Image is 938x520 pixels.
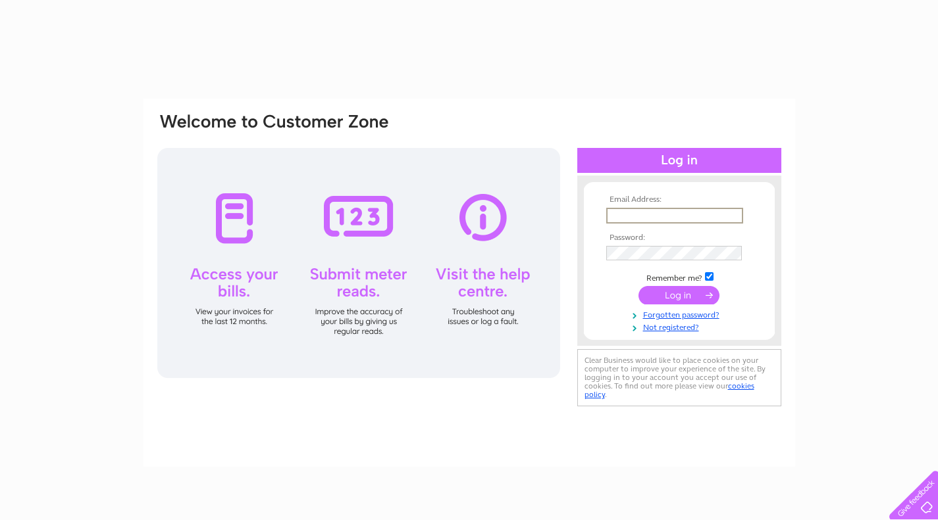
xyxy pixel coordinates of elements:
th: Password: [603,233,756,243]
a: Not registered? [606,320,756,333]
th: Email Address: [603,195,756,204]
a: Forgotten password? [606,308,756,320]
a: cookies policy [585,381,754,399]
input: Submit [638,286,719,304]
td: Remember me? [603,270,756,283]
div: Clear Business would like to place cookies on your computer to improve your experience of the sit... [577,349,781,406]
